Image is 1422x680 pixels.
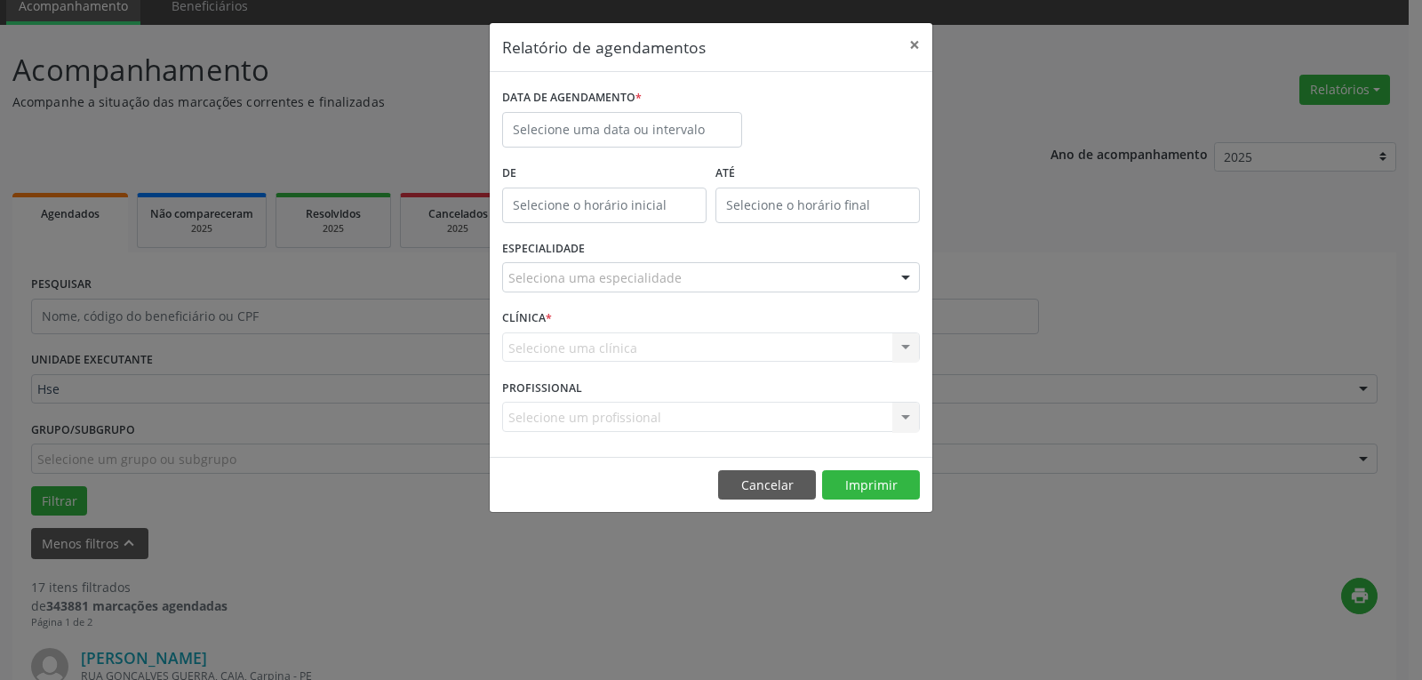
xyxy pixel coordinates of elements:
[502,236,585,263] label: ESPECIALIDADE
[502,160,707,188] label: De
[502,374,582,402] label: PROFISSIONAL
[502,36,706,59] h5: Relatório de agendamentos
[897,23,932,67] button: Close
[502,188,707,223] input: Selecione o horário inicial
[822,470,920,500] button: Imprimir
[508,268,682,287] span: Seleciona uma especialidade
[715,160,920,188] label: ATÉ
[502,112,742,148] input: Selecione uma data ou intervalo
[715,188,920,223] input: Selecione o horário final
[502,84,642,112] label: DATA DE AGENDAMENTO
[718,470,816,500] button: Cancelar
[502,305,552,332] label: CLÍNICA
